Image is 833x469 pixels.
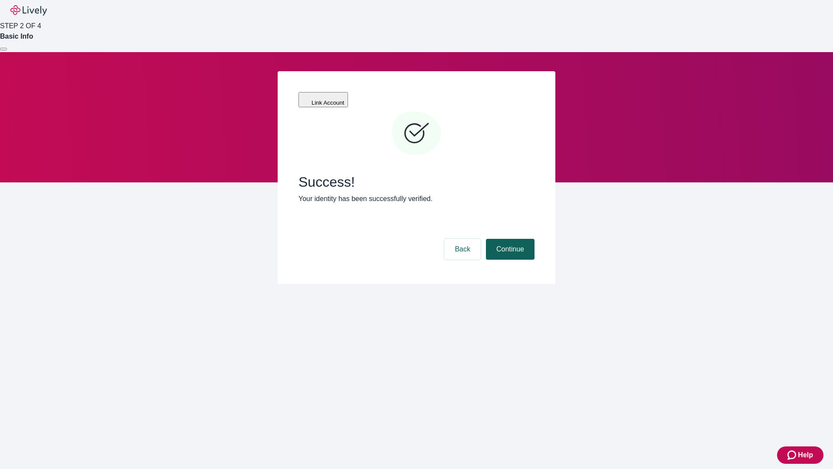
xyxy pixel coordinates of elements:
svg: Zendesk support icon [787,450,798,460]
button: Continue [486,239,535,260]
svg: Checkmark icon [390,108,443,160]
span: Success! [298,174,535,190]
p: Your identity has been successfully verified. [298,194,535,204]
button: Zendesk support iconHelp [777,446,823,464]
img: Lively [10,5,47,16]
span: Help [798,450,813,460]
button: Link Account [298,92,348,107]
button: Back [444,239,481,260]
